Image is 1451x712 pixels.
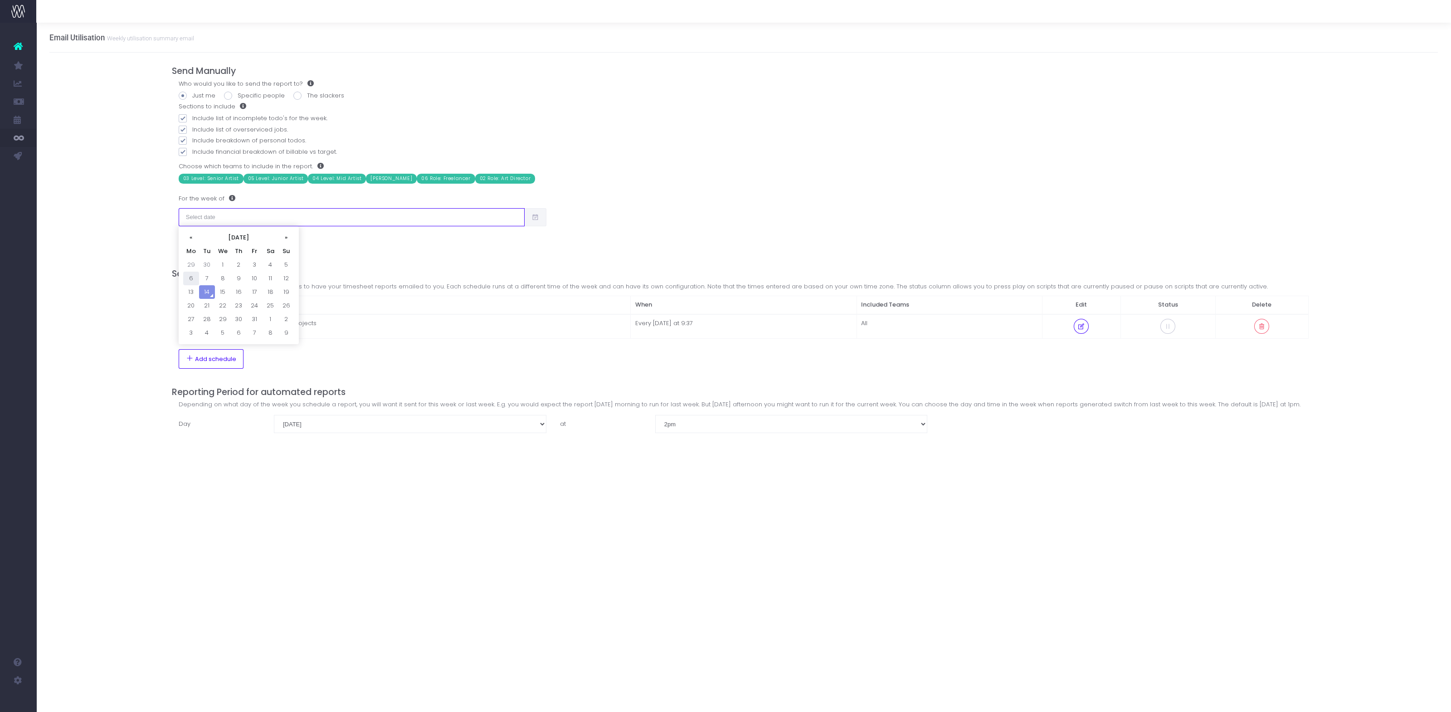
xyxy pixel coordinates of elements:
th: Su [278,244,294,258]
th: Delete [1215,296,1308,314]
td: 13 [183,285,199,299]
label: Include list of incomplete todo's for the week. [179,114,1309,123]
td: 12 [278,272,294,285]
td: 5 [215,326,231,340]
td: 29 [183,258,199,272]
td: 25 [263,299,278,312]
td: 18 [263,285,278,299]
img: images/default_profile_image.png [11,694,25,707]
td: All [857,314,1042,339]
span: 06 Role: Freelancer [417,174,475,184]
td: 14 [199,285,215,299]
th: Status [1120,296,1215,314]
td: 23 [231,299,247,312]
td: 19 [278,285,294,299]
div: Depending on what day of the week you schedule a report, you will want it sent for this week or l... [179,400,1309,409]
th: Included Teams [857,296,1042,314]
label: Who would you like to send the report to? [179,79,314,88]
td: 11 [263,272,278,285]
td: 4 [199,326,215,340]
td: 29 [215,312,231,326]
th: Fr [247,244,263,258]
th: « [183,231,199,244]
label: Sections to include [179,102,246,111]
td: 1 [215,258,231,272]
td: 20 [183,299,199,312]
td: 16 [231,285,247,299]
label: Include breakdown of personal todos. [179,136,1309,145]
td: 30 [199,258,215,272]
label: The slackers [293,91,344,100]
label: For the week of [179,190,235,208]
td: 8 [215,272,231,285]
td: 30 [231,312,247,326]
td: 3 [247,258,263,272]
button: Add schedule [179,349,243,368]
td: 8 [263,326,278,340]
td: 7 [199,272,215,285]
td: 15 [215,285,231,299]
label: Include list of overserviced jobs. [179,125,1309,134]
td: 26 [278,299,294,312]
input: Select date [179,208,525,226]
td: 17 [247,285,263,299]
td: 9 [231,272,247,285]
th: Sa [263,244,278,258]
td: 1 [263,312,278,326]
span: 02 Role: Art Director [475,174,536,184]
td: 6 [183,272,199,285]
small: Weekly utilisation summary email [105,33,194,42]
div: You can set up multiple automatic scripts to have your timesheet reports emailed to you. Each sch... [179,282,1309,291]
th: Tu [199,244,215,258]
th: When [631,296,857,314]
label: Day [172,415,267,433]
td: Every [DATE] at 9:37 [631,314,857,339]
td: 27 [183,312,199,326]
th: We [215,244,231,258]
td: 22 [215,299,231,312]
span: [PERSON_NAME] [366,174,417,184]
h4: Reporting Period for automated reports [172,387,1315,397]
th: Edit [1042,296,1120,314]
span: 05 Level: Junior Artist [243,174,308,184]
td: [PERSON_NAME], [PERSON_NAME], HD Projects [179,314,631,339]
span: Add schedule [195,356,236,363]
td: 3 [183,326,199,340]
label: at [553,415,648,433]
td: 24 [247,299,263,312]
label: Just me [179,91,215,100]
td: 2 [231,258,247,272]
th: [DATE] [199,231,278,244]
th: Recipients [179,296,631,314]
td: 9 [278,326,294,340]
td: 21 [199,299,215,312]
th: » [278,231,294,244]
td: 7 [247,326,263,340]
td: 6 [231,326,247,340]
label: Include financial breakdown of billable vs target. [179,147,1309,156]
label: Choose which teams to include in the report. [179,162,324,171]
span: 04 Level: Mid Artist [308,174,366,184]
th: Th [231,244,247,258]
td: 28 [199,312,215,326]
td: 2 [278,312,294,326]
td: 31 [247,312,263,326]
td: 10 [247,272,263,285]
h3: Email Utilisation [49,33,194,42]
label: Specific people [224,91,285,100]
td: 4 [263,258,278,272]
h4: Send Automatically [172,268,1315,279]
h4: Send Manually [172,66,1315,76]
span: 03 Level: Senior Artist [179,174,243,184]
th: Mo [183,244,199,258]
td: 5 [278,258,294,272]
